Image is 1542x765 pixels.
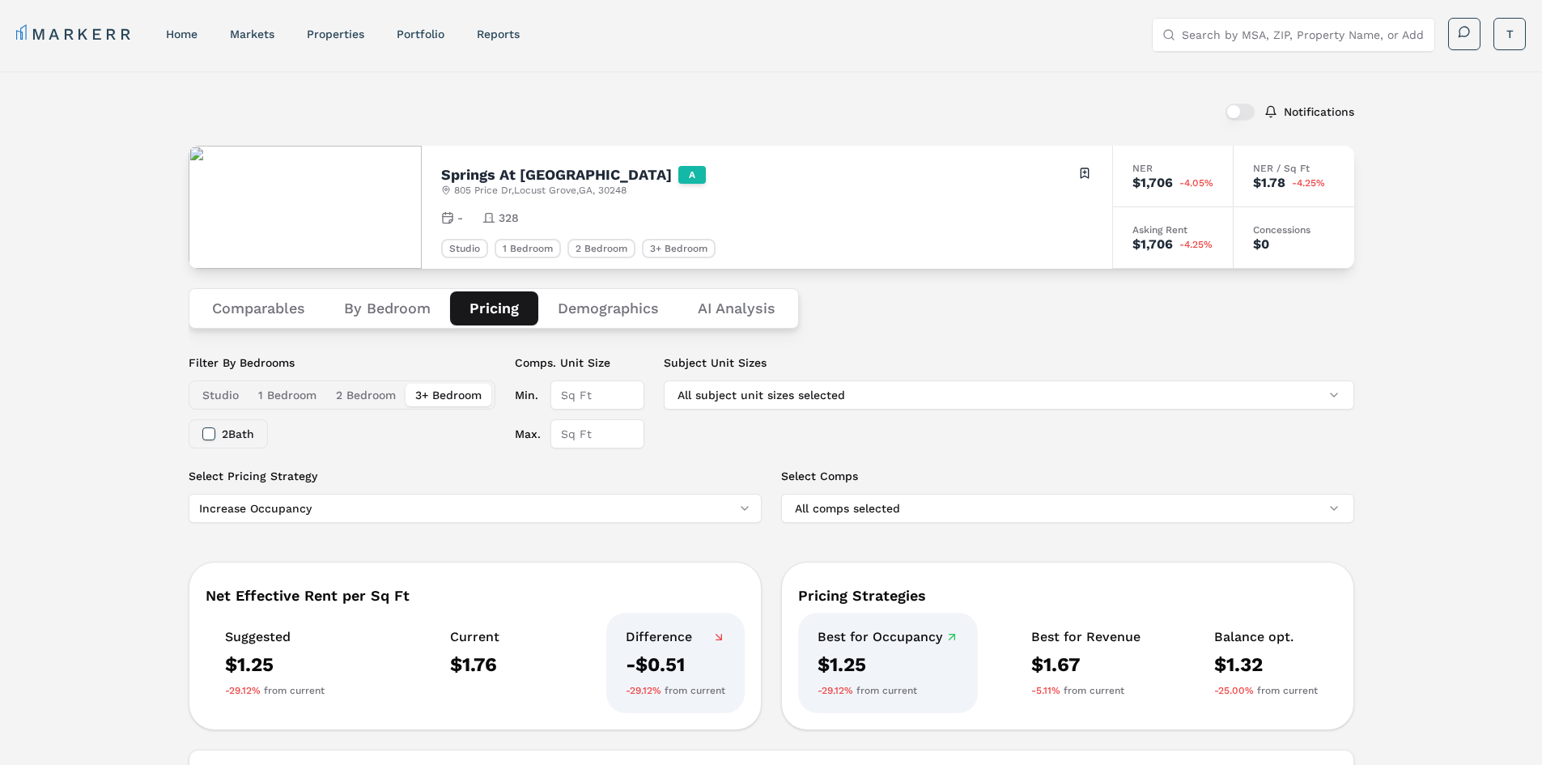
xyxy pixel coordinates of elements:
[1214,652,1318,678] div: $1.32
[567,239,635,258] div: 2 Bedroom
[325,291,450,325] button: By Bedroom
[550,419,644,448] input: Sq Ft
[678,291,795,325] button: AI Analysis
[193,291,325,325] button: Comparables
[189,468,762,484] label: Select Pricing Strategy
[499,210,519,226] span: 328
[626,652,725,678] div: -$0.51
[818,629,958,645] div: Best for Occupancy
[450,629,499,645] div: Current
[1031,629,1141,645] div: Best for Revenue
[450,652,499,678] div: $1.76
[550,380,644,410] input: Sq Ft
[626,684,661,697] span: -29.12%
[1132,176,1173,189] div: $1,706
[781,468,1354,484] label: Select Comps
[664,380,1354,410] button: All subject unit sizes selected
[515,380,541,410] label: Min.
[189,355,495,371] label: Filter By Bedrooms
[1253,225,1335,235] div: Concessions
[249,384,326,406] button: 1 Bedroom
[626,684,725,697] div: from current
[406,384,491,406] button: 3+ Bedroom
[206,589,745,603] div: Net Effective Rent per Sq Ft
[1284,106,1354,117] label: Notifications
[307,28,364,40] a: properties
[818,684,853,697] span: -29.12%
[225,652,325,678] div: $1.25
[225,684,325,697] div: from current
[626,629,725,645] div: Difference
[225,684,261,697] span: -29.12%
[1214,684,1254,697] span: -25.00%
[818,652,958,678] div: $1.25
[450,291,538,325] button: Pricing
[1031,684,1060,697] span: -5.11%
[1179,240,1213,249] span: -4.25%
[16,23,134,45] a: MARKERR
[457,210,463,226] span: -
[1253,164,1335,173] div: NER / Sq Ft
[454,184,627,197] span: 805 Price Dr , Locust Grove , GA , 30248
[441,168,672,182] h2: Springs At [GEOGRAPHIC_DATA]
[193,384,249,406] button: Studio
[781,494,1354,523] button: All comps selected
[1031,684,1141,697] div: from current
[515,355,644,371] label: Comps. Unit Size
[515,419,541,448] label: Max.
[1214,684,1318,697] div: from current
[166,28,198,40] a: home
[441,239,488,258] div: Studio
[1292,178,1325,188] span: -4.25%
[477,28,520,40] a: reports
[798,589,1337,603] div: Pricing Strategies
[1132,225,1213,235] div: Asking Rent
[664,355,1354,371] label: Subject Unit Sizes
[1132,164,1213,173] div: NER
[642,239,716,258] div: 3+ Bedroom
[222,428,254,440] label: 2 Bath
[225,629,325,645] div: Suggested
[1182,19,1425,51] input: Search by MSA, ZIP, Property Name, or Address
[495,239,561,258] div: 1 Bedroom
[538,291,678,325] button: Demographics
[397,28,444,40] a: Portfolio
[1253,176,1285,189] div: $1.78
[230,28,274,40] a: markets
[1506,26,1514,42] span: T
[1179,178,1213,188] span: -4.05%
[1214,629,1318,645] div: Balance opt.
[326,384,406,406] button: 2 Bedroom
[1253,238,1269,251] div: $0
[1493,18,1526,50] button: T
[1031,652,1141,678] div: $1.67
[678,166,706,184] div: A
[818,684,958,697] div: from current
[1132,238,1173,251] div: $1,706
